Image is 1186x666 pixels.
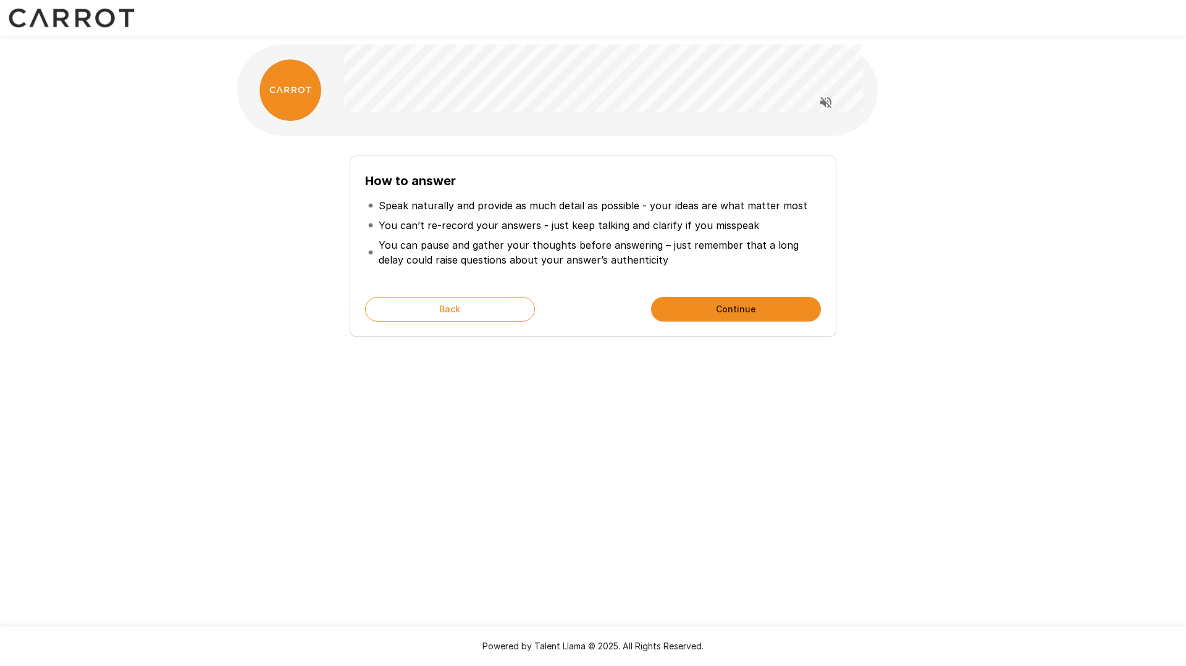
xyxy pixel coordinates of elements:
[15,640,1171,652] p: Powered by Talent Llama © 2025. All Rights Reserved.
[379,238,818,267] p: You can pause and gather your thoughts before answering – just remember that a long delay could r...
[651,297,821,322] button: Continue
[365,297,535,322] button: Back
[814,90,838,115] button: Read questions aloud
[379,218,759,233] p: You can’t re-record your answers - just keep talking and clarify if you misspeak
[259,59,321,121] img: carrot_logo.png
[365,173,456,188] b: How to answer
[379,198,807,213] p: Speak naturally and provide as much detail as possible - your ideas are what matter most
